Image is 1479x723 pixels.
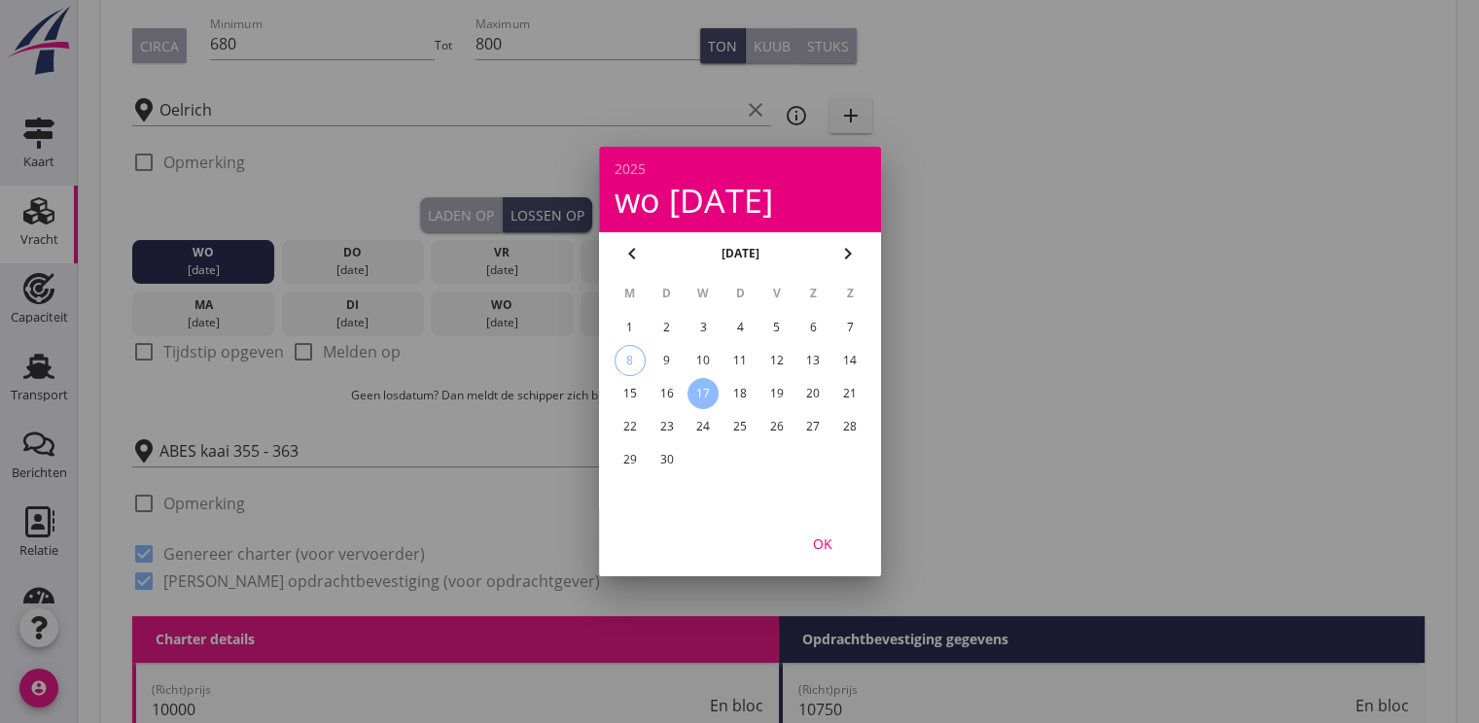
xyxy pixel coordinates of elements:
button: 28 [834,411,865,442]
i: chevron_left [620,242,644,265]
th: D [722,277,757,310]
button: 6 [797,312,828,343]
div: wo [DATE] [615,184,865,217]
th: M [613,277,648,310]
button: 12 [760,345,792,376]
div: 8 [615,346,644,375]
i: chevron_right [836,242,860,265]
button: 3 [687,312,719,343]
button: 8 [614,345,645,376]
button: 1 [614,312,645,343]
button: 10 [687,345,719,376]
button: 19 [760,378,792,409]
th: Z [832,277,867,310]
button: 21 [834,378,865,409]
button: OK [780,526,865,561]
button: 22 [614,411,645,442]
button: 14 [834,345,865,376]
button: 29 [614,444,645,475]
th: D [649,277,684,310]
button: 17 [687,378,719,409]
div: OK [795,534,850,554]
button: [DATE] [715,239,764,268]
button: 20 [797,378,828,409]
button: 4 [723,312,755,343]
button: 16 [651,378,682,409]
button: 24 [687,411,719,442]
button: 27 [797,411,828,442]
th: W [686,277,721,310]
th: Z [795,277,830,310]
button: 15 [614,378,645,409]
button: 9 [651,345,682,376]
button: 25 [723,411,755,442]
button: 13 [797,345,828,376]
button: 11 [723,345,755,376]
button: 26 [760,411,792,442]
button: 30 [651,444,682,475]
button: 18 [723,378,755,409]
div: 2025 [615,162,865,176]
button: 7 [834,312,865,343]
th: V [758,277,793,310]
button: 2 [651,312,682,343]
button: 5 [760,312,792,343]
button: 23 [651,411,682,442]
